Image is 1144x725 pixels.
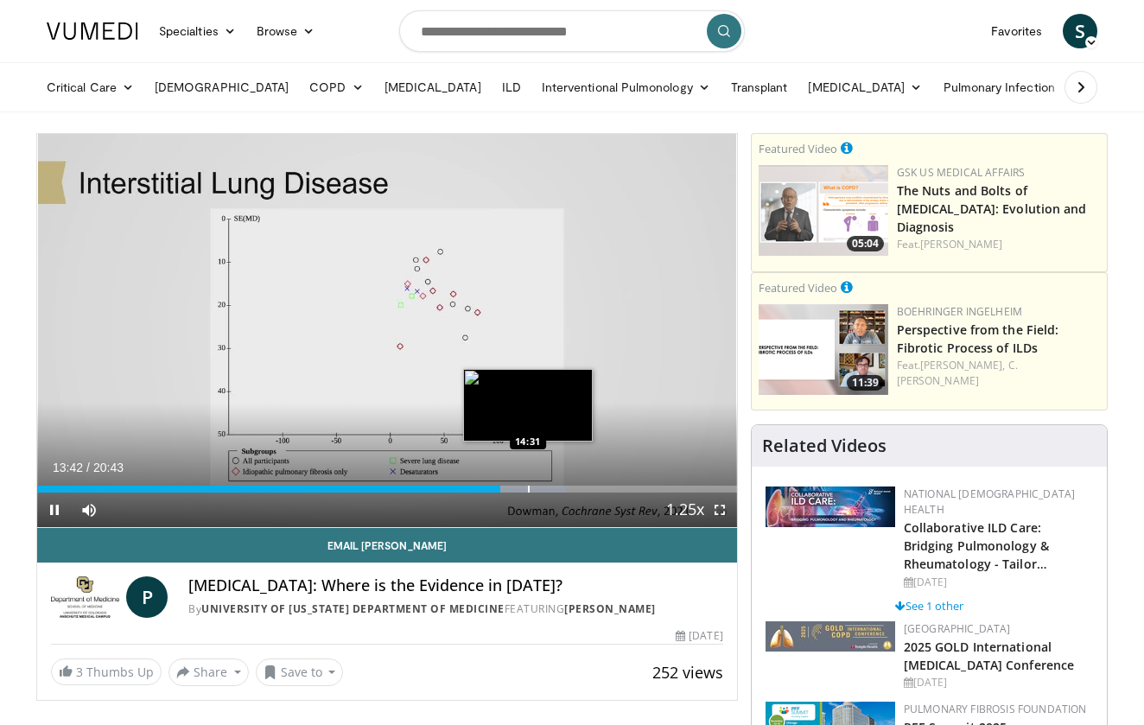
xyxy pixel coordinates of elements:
[201,601,505,616] a: University of [US_STATE] Department of Medicine
[847,236,884,251] span: 05:04
[721,70,798,105] a: Transplant
[256,658,344,686] button: Save to
[897,182,1087,235] a: The Nuts and Bolts of [MEDICAL_DATA]: Evolution and Diagnosis
[895,598,963,614] a: See 1 other
[47,22,138,40] img: VuMedi Logo
[149,14,246,48] a: Specialties
[188,576,722,595] h4: [MEDICAL_DATA]: Where is the Evidence in [DATE]?
[904,487,1076,517] a: National [DEMOGRAPHIC_DATA] Health
[798,70,932,105] a: [MEDICAL_DATA]
[759,304,888,395] img: 0d260a3c-dea8-4d46-9ffd-2859801fb613.png.150x105_q85_crop-smart_upscale.png
[897,165,1026,180] a: GSK US Medical Affairs
[1063,14,1097,48] a: S
[246,14,326,48] a: Browse
[759,304,888,395] a: 11:39
[652,662,723,683] span: 252 views
[564,601,656,616] a: [PERSON_NAME]
[36,70,144,105] a: Critical Care
[766,621,895,652] img: 29f03053-4637-48fc-b8d3-cde88653f0ec.jpeg.150x105_q85_autocrop_double_scale_upscale_version-0.2.jpg
[72,493,106,527] button: Mute
[188,601,722,617] div: By FEATURING
[766,487,895,527] img: 7e341e47-e122-4d5e-9c74-d0a8aaff5d49.jpg.150x105_q85_autocrop_double_scale_upscale_version-0.2.jpg
[897,304,1022,319] a: Boehringer Ingelheim
[399,10,745,52] input: Search topics, interventions
[144,70,299,105] a: [DEMOGRAPHIC_DATA]
[897,358,1018,388] a: C. [PERSON_NAME]
[759,165,888,256] img: ee063798-7fd0-40de-9666-e00bc66c7c22.png.150x105_q85_crop-smart_upscale.png
[904,519,1049,572] a: Collaborative ILD Care: Bridging Pulmonology & Rheumatology - Tailor…
[981,14,1052,48] a: Favorites
[531,70,721,105] a: Interventional Pulmonology
[86,461,90,474] span: /
[759,280,837,296] small: Featured Video
[847,375,884,391] span: 11:39
[897,237,1100,252] div: Feat.
[920,237,1002,251] a: [PERSON_NAME]
[904,639,1075,673] a: 2025 GOLD International [MEDICAL_DATA] Conference
[37,134,737,528] video-js: Video Player
[904,575,1093,590] div: [DATE]
[676,628,722,644] div: [DATE]
[933,70,1083,105] a: Pulmonary Infection
[53,461,83,474] span: 13:42
[51,576,119,618] img: University of Colorado Department of Medicine
[126,576,168,618] a: P
[168,658,249,686] button: Share
[463,369,593,442] img: image.jpeg
[93,461,124,474] span: 20:43
[51,658,162,685] a: 3 Thumbs Up
[702,493,737,527] button: Fullscreen
[897,358,1100,389] div: Feat.
[759,165,888,256] a: 05:04
[76,664,83,680] span: 3
[897,321,1059,356] a: Perspective from the Field: Fibrotic Process of ILDs
[37,528,737,563] a: Email [PERSON_NAME]
[904,675,1093,690] div: [DATE]
[299,70,373,105] a: COPD
[37,493,72,527] button: Pause
[904,702,1087,716] a: Pulmonary Fibrosis Foundation
[762,436,887,456] h4: Related Videos
[920,358,1005,372] a: [PERSON_NAME],
[759,141,837,156] small: Featured Video
[904,621,1011,636] a: [GEOGRAPHIC_DATA]
[668,493,702,527] button: Playback Rate
[37,486,737,493] div: Progress Bar
[374,70,492,105] a: [MEDICAL_DATA]
[492,70,531,105] a: ILD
